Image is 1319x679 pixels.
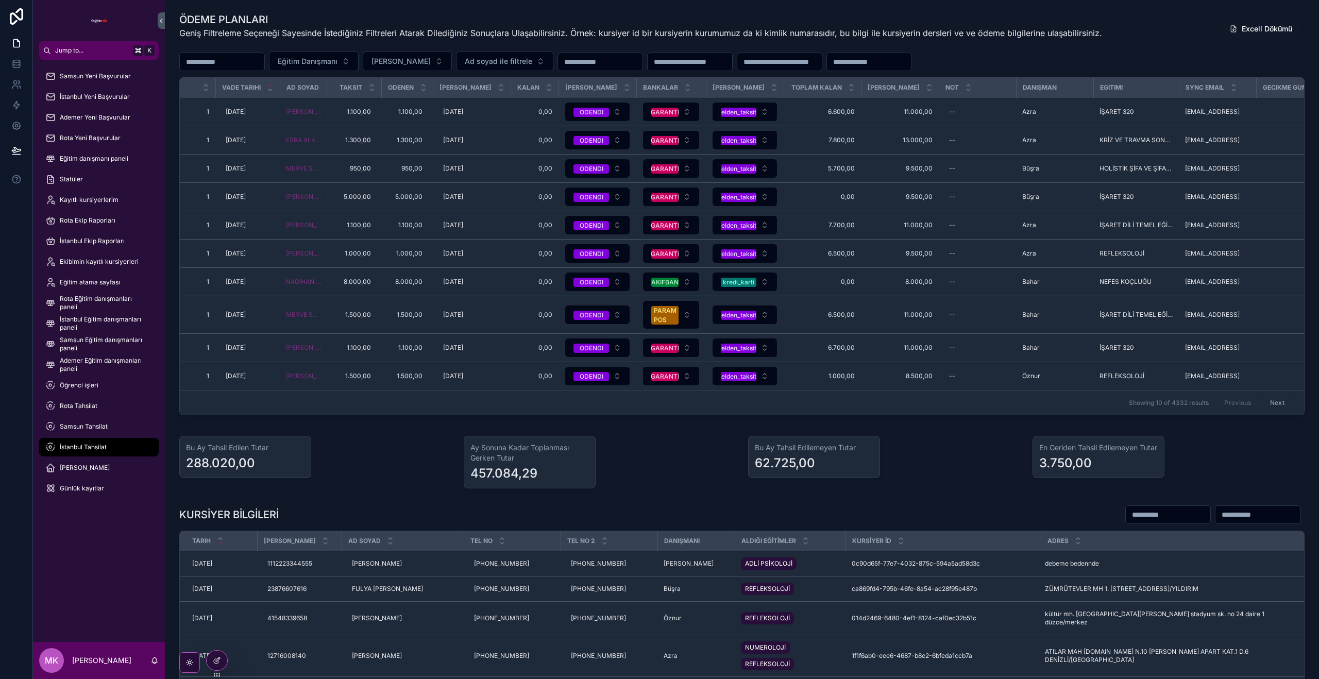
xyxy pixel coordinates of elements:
[651,372,679,381] div: GARANTI
[643,188,699,206] button: Select Button
[643,338,699,357] button: Select Button
[192,193,209,201] span: 1
[651,108,679,117] div: GARANTI
[443,249,463,258] span: [DATE]
[713,305,777,324] button: Select Button
[1100,136,1173,144] span: KRİZ VE TRAVMA SONRASI GRUP TEMELLİ MÜDAHALE EĞİTİMİ
[39,67,159,86] a: Samsun Yeni Başvurular
[60,295,148,311] span: Rota Eğitim danışmanları paneli
[1100,311,1173,319] span: İŞARET DİLİ TEMEL EĞİTİM
[39,438,159,456] a: İstanbul Tahsilat
[651,136,679,145] div: GARANTI
[39,211,159,230] a: Rota Ekip Raporları
[39,376,159,395] a: Öğrenci işleri
[565,244,630,263] button: Select Button
[443,164,463,173] span: [DATE]
[286,372,322,380] a: [PERSON_NAME]
[179,27,1102,39] p: Geniş Filtreleme Seçeneği Sayesinde İstediğiniz Filtreleri Atarak Dilediğiniz Sonuçlara Ulaşabili...
[392,193,422,201] span: 5.000,00
[565,83,617,92] span: [PERSON_NAME]
[790,221,855,229] span: 7.700,00
[1022,136,1036,144] span: Azra
[867,136,933,144] span: 13.000,00
[443,344,463,352] span: [DATE]
[179,12,1102,27] h1: ÖDEME PLANLARI
[1100,193,1134,201] span: İŞARET 320
[392,278,422,286] span: 8.000,00
[1100,278,1152,286] span: NEFES KOÇLUĞU
[286,193,322,201] span: [PERSON_NAME]
[517,372,552,380] span: 0,00
[651,344,679,353] div: GARANTI
[286,164,322,173] a: MERVE SUDE NERGİZ
[721,193,756,202] div: elden_taksit
[790,278,855,286] span: 0,00
[580,372,603,381] div: ODENDI
[867,249,933,258] span: 9.500,00
[60,443,107,451] span: İstanbul Tahsilat
[60,134,121,142] span: Rota Yeni Başvurular
[443,372,463,380] span: [DATE]
[867,344,933,352] span: 11.000,00
[867,108,933,116] span: 11.000,00
[745,643,786,652] span: NUMEROLOJİ
[713,159,777,178] button: Select Button
[60,237,125,245] span: İstanbul Ekip Raporları
[741,641,790,654] a: NUMEROLOJİ
[654,306,677,325] div: PARAM POS
[39,459,159,477] a: [PERSON_NAME]
[790,344,855,352] span: 6.700,00
[1100,108,1134,116] span: İŞARET 320
[192,372,209,380] span: 1
[192,221,209,229] span: 1
[439,83,492,92] span: [PERSON_NAME]
[755,455,815,471] div: 62.725,00
[392,344,422,352] span: 1.100,00
[392,221,422,229] span: 1.100,00
[60,278,120,286] span: Eğitim atama sayfası
[651,164,679,174] div: GARANTI
[226,278,246,286] span: [DATE]
[580,136,603,145] div: ODENDI
[565,159,630,178] button: Select Button
[713,83,765,92] span: [PERSON_NAME]
[226,249,246,258] span: [DATE]
[192,108,209,116] span: 1
[226,372,246,380] span: [DATE]
[60,484,104,493] span: Günlük kayıtlar
[392,249,422,258] span: 1.000,00
[949,221,955,229] div: --
[517,164,552,173] span: 0,00
[790,108,855,116] span: 6.600,00
[790,311,855,319] span: 6.500,00
[1022,344,1040,352] span: Bahar
[192,164,209,173] span: 1
[1100,249,1144,258] span: REFLEKSOLOJİ
[713,131,777,149] button: Select Button
[39,191,159,209] a: Kayıtlı kursiyerlerim
[713,367,777,385] button: Select Button
[580,311,603,320] div: ODENDI
[1186,83,1224,92] span: Sync Email
[949,344,955,352] div: --
[286,108,322,116] span: [PERSON_NAME]
[651,221,679,230] div: GARANTI
[651,249,679,259] div: GARANTI
[186,455,255,471] div: 288.020,00
[226,193,246,201] span: [DATE]
[790,164,855,173] span: 5.700,00
[363,52,452,71] button: Select Button
[60,72,131,80] span: Samsun Yeni Başvurular
[867,278,933,286] span: 8.000,00
[145,46,154,55] span: K
[338,164,371,173] span: 950,00
[192,344,209,352] span: 1
[60,175,83,183] span: Statüler
[643,273,699,291] button: Select Button
[226,344,246,352] span: [DATE]
[192,311,209,319] span: 1
[286,83,319,92] span: AD SOYAD
[867,372,933,380] span: 8.500,00
[39,479,159,498] a: Günlük kayıtlar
